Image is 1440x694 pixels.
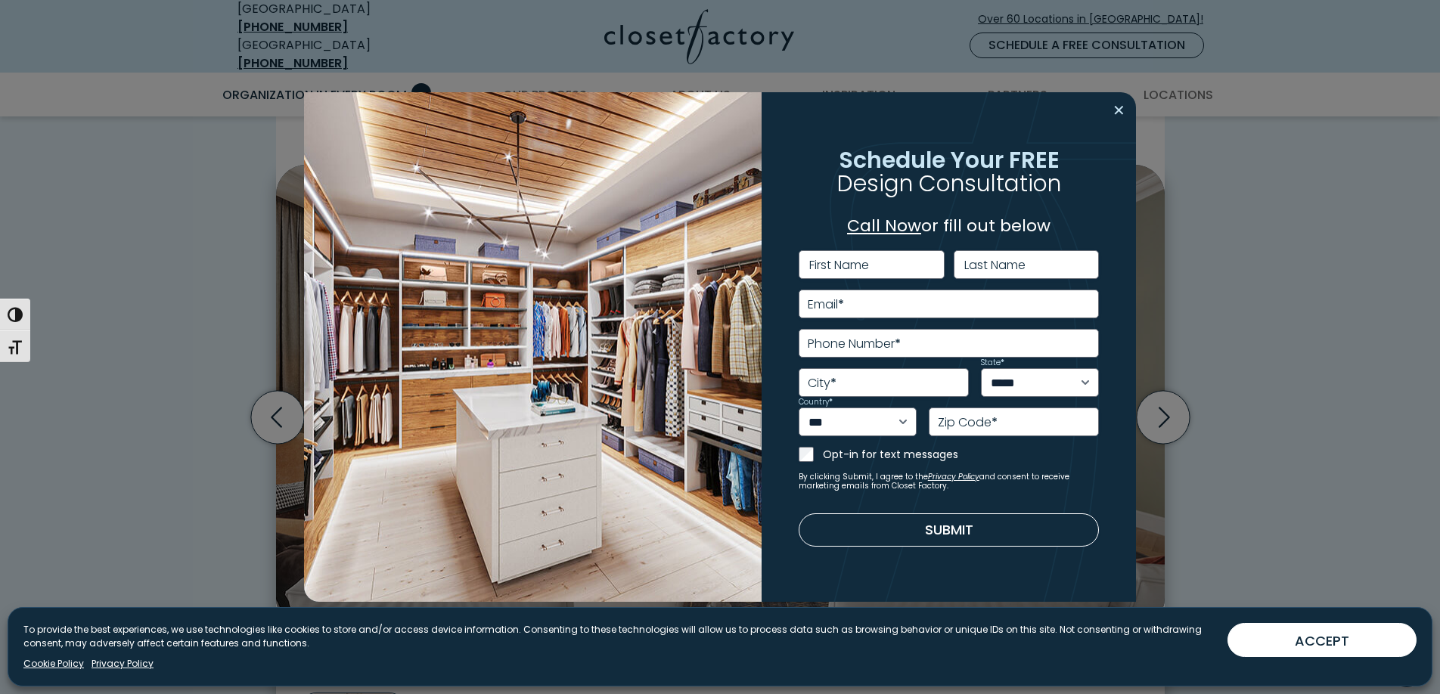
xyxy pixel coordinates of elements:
[23,623,1215,650] p: To provide the best experiences, we use technologies like cookies to store and/or access device i...
[808,377,836,389] label: City
[799,213,1100,238] p: or fill out below
[799,398,833,406] label: Country
[837,167,1061,200] span: Design Consultation
[808,338,901,350] label: Phone Number
[23,657,84,671] a: Cookie Policy
[823,447,1100,462] label: Opt-in for text messages
[799,472,1100,491] small: By clicking Submit, I agree to the and consent to receive marketing emails from Closet Factory.
[92,657,154,671] a: Privacy Policy
[799,513,1100,547] button: Submit
[808,299,844,311] label: Email
[928,471,979,482] a: Privacy Policy
[981,359,1004,367] label: State
[304,92,762,603] img: Walk in closet with island
[964,259,1026,271] label: Last Name
[1108,98,1130,122] button: Close modal
[938,417,998,429] label: Zip Code
[839,143,1060,175] span: Schedule Your FREE
[809,259,869,271] label: First Name
[847,214,921,237] a: Call Now
[1227,623,1417,657] button: ACCEPT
